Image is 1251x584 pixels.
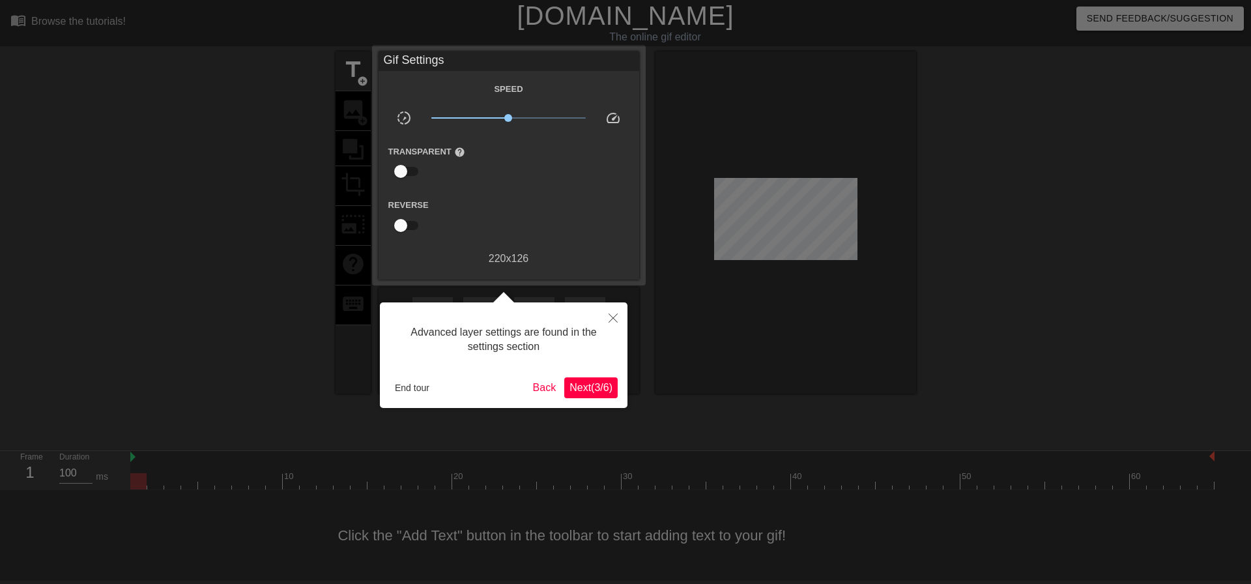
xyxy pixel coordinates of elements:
[528,377,562,398] button: Back
[564,377,618,398] button: Next
[569,382,612,393] span: Next ( 3 / 6 )
[390,378,435,398] button: End tour
[599,302,627,332] button: Close
[390,312,618,368] div: Advanced layer settings are found in the settings section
